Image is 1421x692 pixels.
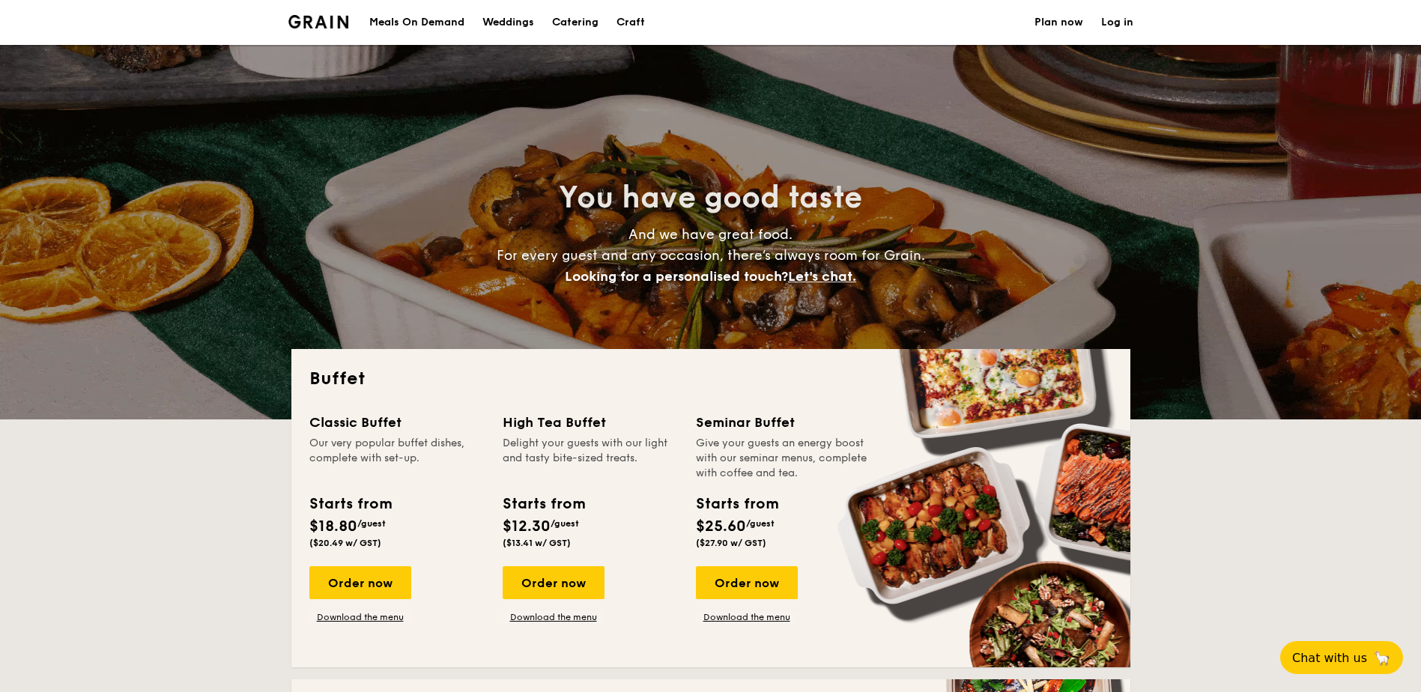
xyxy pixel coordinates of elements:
[309,611,411,623] a: Download the menu
[288,15,349,28] img: Grain
[565,268,788,285] span: Looking for a personalised touch?
[309,518,357,535] span: $18.80
[309,436,485,481] div: Our very popular buffet dishes, complete with set-up.
[696,566,798,599] div: Order now
[696,611,798,623] a: Download the menu
[357,518,386,529] span: /guest
[503,538,571,548] span: ($13.41 w/ GST)
[696,493,778,515] div: Starts from
[559,180,862,216] span: You have good taste
[309,493,391,515] div: Starts from
[1280,641,1403,674] button: Chat with us🦙
[497,226,925,285] span: And we have great food. For every guest and any occasion, there’s always room for Grain.
[503,493,584,515] div: Starts from
[503,611,605,623] a: Download the menu
[696,436,871,481] div: Give your guests an energy boost with our seminar menus, complete with coffee and tea.
[503,566,605,599] div: Order now
[309,538,381,548] span: ($20.49 w/ GST)
[288,15,349,28] a: Logotype
[309,566,411,599] div: Order now
[551,518,579,529] span: /guest
[696,412,871,433] div: Seminar Buffet
[309,412,485,433] div: Classic Buffet
[788,268,856,285] span: Let's chat.
[1292,651,1367,665] span: Chat with us
[696,538,766,548] span: ($27.90 w/ GST)
[309,367,1112,391] h2: Buffet
[503,518,551,535] span: $12.30
[746,518,775,529] span: /guest
[503,412,678,433] div: High Tea Buffet
[503,436,678,481] div: Delight your guests with our light and tasty bite-sized treats.
[696,518,746,535] span: $25.60
[1373,649,1391,667] span: 🦙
